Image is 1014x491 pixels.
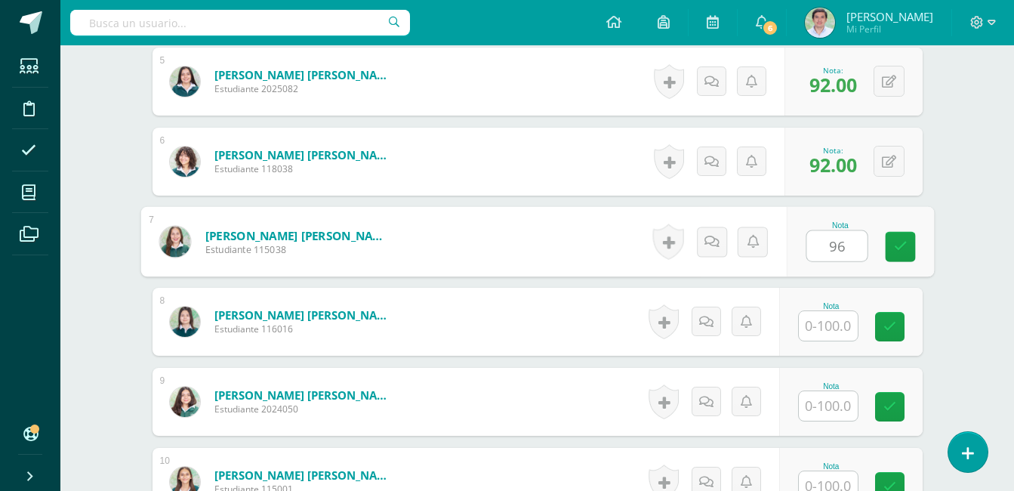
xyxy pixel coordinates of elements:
span: 6 [762,20,778,36]
div: Nota: [809,145,857,156]
span: 92.00 [809,152,857,178]
a: [PERSON_NAME] [PERSON_NAME] [214,147,396,162]
img: b10d14ec040a32e6b6549447acb4e67d.png [805,8,835,38]
span: 92.00 [809,72,857,97]
input: 0-100.0 [799,391,858,421]
span: Estudiante 2025082 [214,82,396,95]
div: Nota [798,382,865,391]
span: Estudiante 116016 [214,323,396,335]
input: 0-100.0 [806,231,867,261]
a: [PERSON_NAME] [PERSON_NAME] [214,307,396,323]
span: Estudiante 115038 [205,243,391,257]
a: [PERSON_NAME] [PERSON_NAME] [214,468,396,483]
a: [PERSON_NAME] [PERSON_NAME] [205,227,391,243]
div: Nota [798,302,865,310]
input: Busca un usuario... [70,10,410,36]
span: Estudiante 2024050 [214,403,396,415]
span: Mi Perfil [846,23,933,36]
a: [PERSON_NAME] [PERSON_NAME] [214,388,396,403]
img: 6a7ccea9b68b4cca1e8e7f9f516ffc0c.png [170,66,200,97]
img: c7aac483bd6b0fc993d6778ff279d44a.png [159,226,190,257]
div: Nota: [809,65,857,76]
div: Nota [798,462,865,471]
img: f12332eff71e9faa078aeb8aeac38fa0.png [170,387,200,417]
span: Estudiante 118038 [214,162,396,175]
input: 0-100.0 [799,311,858,341]
img: 80f585964728c635ab9a4e77be45b835.png [170,147,200,177]
div: Nota [806,221,874,230]
span: [PERSON_NAME] [846,9,933,24]
img: 71f34da9d4fe31284609dbb70c313f4a.png [170,307,200,337]
a: [PERSON_NAME] [PERSON_NAME] [214,67,396,82]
